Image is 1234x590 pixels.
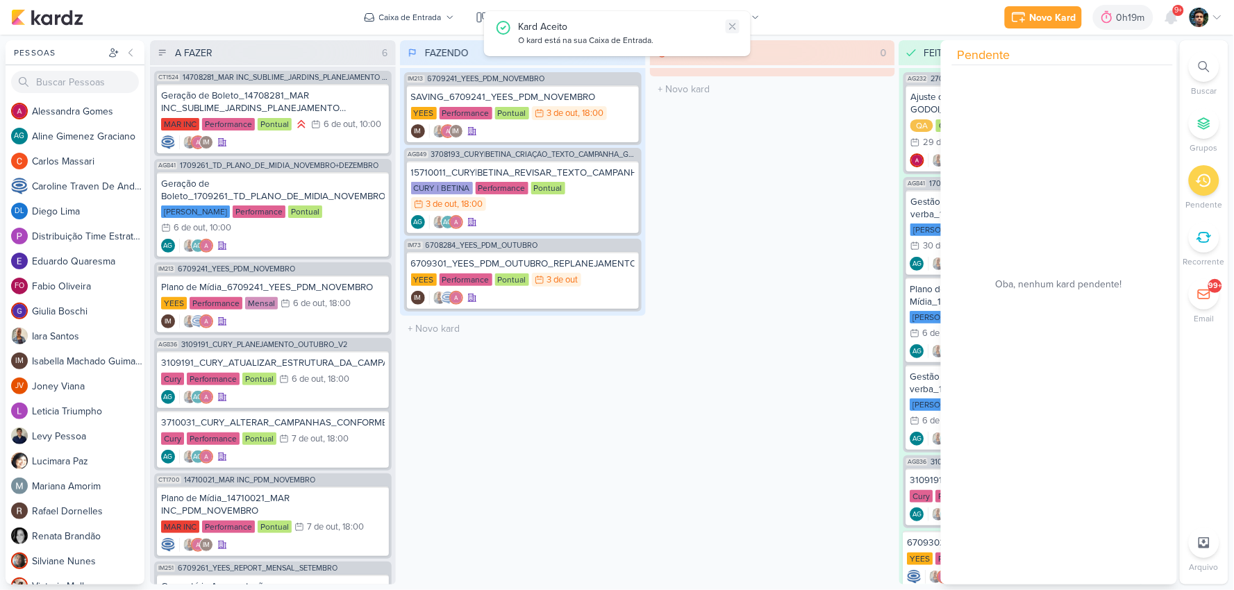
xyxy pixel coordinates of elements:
[11,303,28,319] img: Giulia Boschi
[426,242,538,249] span: 6708284_YEES_PDM_OUTUBRO
[411,124,425,138] div: Isabella Machado Guimarães
[910,371,1134,396] div: Gestão de verba_1709261_TD_PLANO_DE_MIDIA_NOVEMBRO+DEZEMBRO_V2
[910,432,924,446] div: Criador(a): Aline Gimenez Graciano
[403,319,643,339] input: + Novo kard
[32,454,144,469] div: L u c i m a r a P a z
[199,538,213,552] div: Isabella Machado Guimarães
[441,215,455,229] div: Aline Gimenez Graciano
[958,46,1010,65] span: Pendente
[411,215,425,229] div: Criador(a): Aline Gimenez Graciano
[928,257,962,271] div: Colaboradores: Iara Santos, Aline Gimenez Graciano, Alessandra Gomes
[910,507,924,521] div: Aline Gimenez Graciano
[161,538,175,552] div: Criador(a): Caroline Traven De Andrade
[203,542,210,549] p: IM
[161,373,184,385] div: Cury
[32,379,144,394] div: J o n e y V i a n a
[183,135,197,149] img: Iara Santos
[180,162,378,169] span: 1709261_TD_PLANO_DE_MIDIA_NOVEMBRO+DEZEMBRO
[11,528,28,544] img: Renata Brandão
[936,553,989,565] div: Performance
[15,357,24,365] p: IM
[910,257,924,271] div: Criador(a): Aline Gimenez Graciano
[183,450,197,464] img: Iara Santos
[11,203,28,219] div: Diego Lima
[11,128,28,144] div: Aline Gimenez Graciano
[164,394,173,401] p: AG
[547,276,578,285] div: 3 de out
[179,239,213,253] div: Colaboradores: Iara Santos, Aline Gimenez Graciano, Alessandra Gomes
[908,570,922,584] div: Criador(a): Caroline Traven De Andrade
[411,291,425,305] div: Criador(a): Isabella Machado Guimarães
[407,242,423,249] span: IM73
[932,257,946,271] img: Iara Santos
[161,239,175,253] div: Aline Gimenez Graciano
[179,135,213,149] div: Colaboradores: Iara Santos, Alessandra Gomes, Isabella Machado Guimarães
[1005,6,1082,28] button: Novo Kard
[519,34,723,48] div: O kard está na sua Caixa de Entrada.
[476,182,528,194] div: Performance
[11,378,28,394] div: Joney Viana
[910,311,979,323] div: [PERSON_NAME]
[910,398,979,411] div: [PERSON_NAME]
[325,299,351,308] div: , 18:00
[161,118,199,130] div: MAR INC
[929,180,1128,187] span: 1709261_TD_PLANO_DE_MIDIA_NOVEMBRO+DEZEMBRO
[11,503,28,519] img: Rafael Dornelles
[910,257,924,271] div: Aline Gimenez Graciano
[32,179,144,194] div: C a r o l i n e T r a v e n D e A n d r a d e
[11,428,28,444] img: Levy Pessoa
[32,479,144,494] div: M a r i a n a A m o r i m
[356,120,381,129] div: , 10:00
[913,512,922,519] p: AG
[32,329,144,344] div: I a r a S a n t o s
[206,224,231,233] div: , 10:00
[199,450,213,464] img: Alessandra Gomes
[199,390,213,404] img: Alessandra Gomes
[161,178,385,203] div: Geração de Boleto_1709261_TD_PLANO_DE_MIDIA_NOVEMBRO+DEZEMBRO
[653,79,893,99] input: + Novo kard
[1175,5,1183,16] span: 9+
[411,124,425,138] div: Criador(a): Isabella Machado Guimarães
[910,344,924,358] div: Aline Gimenez Graciano
[161,450,175,464] div: Aline Gimenez Graciano
[429,215,463,229] div: Colaboradores: Iara Santos, Aline Gimenez Graciano, Alessandra Gomes
[1190,142,1218,154] p: Grupos
[923,416,955,425] div: 6 de out
[161,450,175,464] div: Criador(a): Aline Gimenez Graciano
[258,118,292,130] div: Pontual
[910,91,1134,116] div: Ajuste copy_2709192_GRUPO GODOI_AB_REPOST INSTAGRAM_v2
[174,224,206,233] div: 6 de out
[926,570,960,584] div: Colaboradores: Iara Santos, Alessandra Gomes, Isabella Machado Guimarães
[11,353,28,369] div: Isabella Machado Guimarães
[32,104,144,119] div: A l e s s a n d r a G o m e s
[15,283,24,290] p: FO
[15,382,24,390] p: JV
[441,291,455,305] img: Caroline Traven De Andrade
[11,328,28,344] img: Iara Santos
[157,564,175,572] span: IM251
[932,432,946,446] img: Iara Santos
[191,135,205,149] img: Alessandra Gomes
[199,314,213,328] img: Alessandra Gomes
[578,109,604,118] div: , 18:00
[415,295,422,302] p: IM
[1194,312,1215,325] p: Email
[875,46,892,60] div: 0
[258,521,292,533] div: Pontual
[910,153,924,167] div: Criador(a): Alessandra Gomes
[161,281,385,294] div: Plano de Mídia_6709241_YEES_PDM_NOVEMBRO
[161,135,175,149] div: Criador(a): Caroline Traven De Andrade
[1180,51,1228,97] li: Ctrl + F
[191,239,205,253] div: Aline Gimenez Graciano
[1030,10,1076,25] div: Novo Kard
[245,297,278,310] div: Mensal
[928,507,962,521] div: Colaboradores: Iara Santos, Aline Gimenez Graciano, Alessandra Gomes
[11,278,28,294] div: Fabio Oliveira
[913,261,922,268] p: AG
[411,182,473,194] div: CURY | BETINA
[928,432,962,446] div: Colaboradores: Iara Santos, Aline Gimenez Graciano, Alessandra Gomes
[936,490,989,503] div: Performance
[32,229,144,244] div: D i s t r i b u i ç ã o T i m e E s t r a t é g i c o
[11,47,106,59] div: Pessoas
[428,75,545,83] span: 6709241_YEES_PDM_NOVEMBRO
